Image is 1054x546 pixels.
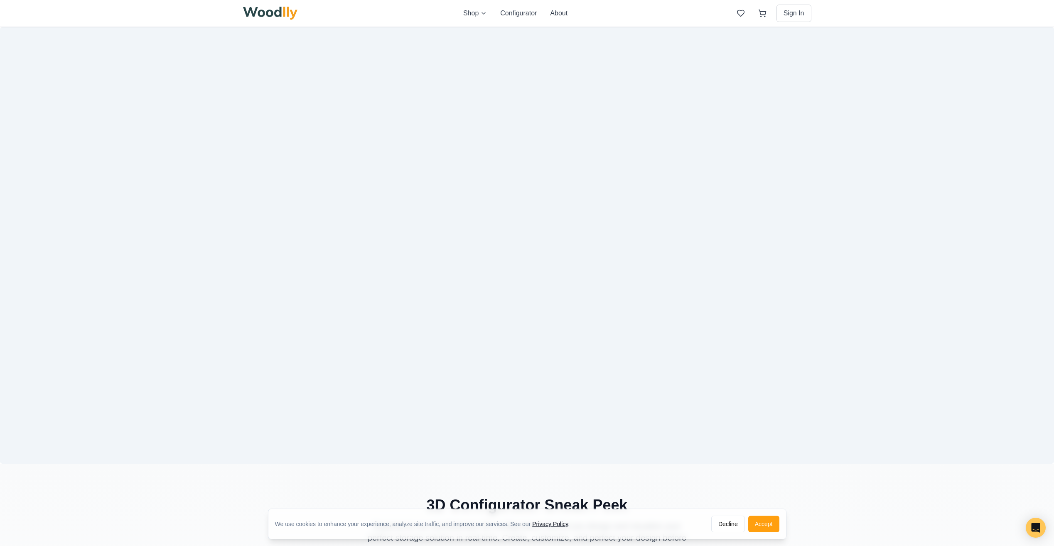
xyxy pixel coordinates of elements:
button: Decline [711,516,745,532]
h2: 3D Configurator Sneak Peek [243,497,811,514]
button: Shop [463,8,487,18]
button: Accept [748,516,779,532]
button: Sign In [776,5,811,22]
button: Configurator [500,8,537,18]
div: Open Intercom Messenger [1026,518,1046,538]
div: We use cookies to enhance your experience, analyze site traffic, and improve our services. See our . [275,520,577,528]
button: About [550,8,568,18]
img: Woodlly [243,7,298,20]
a: Privacy Policy [532,521,568,527]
